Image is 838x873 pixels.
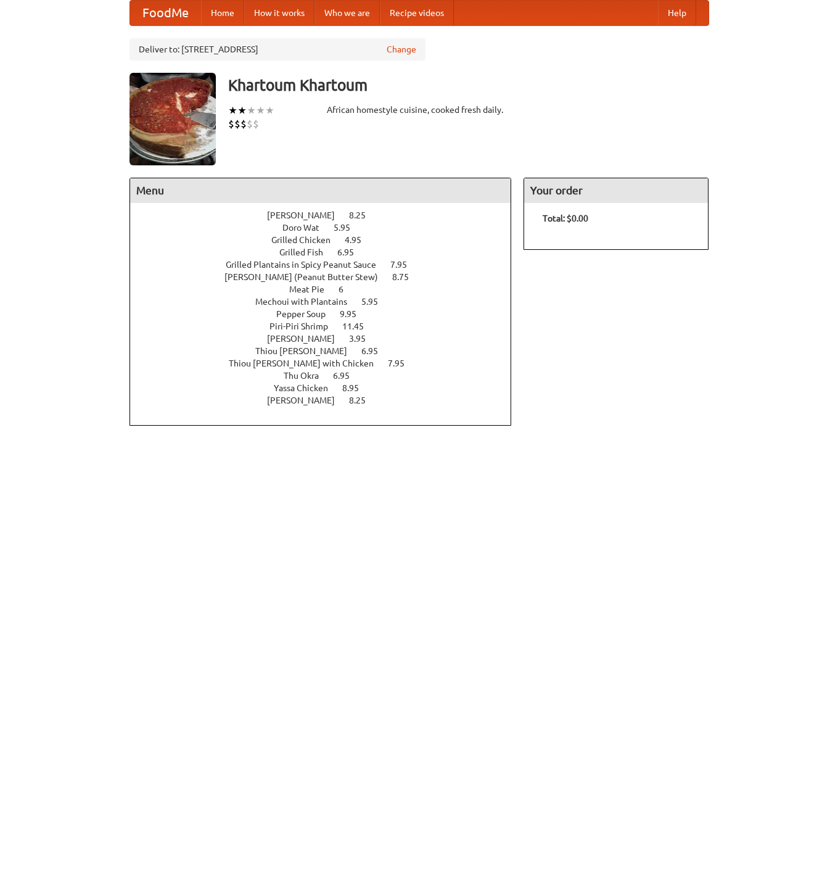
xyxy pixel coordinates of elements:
li: ★ [228,104,237,117]
a: [PERSON_NAME] 3.95 [267,334,388,344]
span: Mechoui with Plantains [255,297,359,307]
a: [PERSON_NAME] 8.25 [267,210,388,220]
li: $ [247,117,253,131]
span: Grilled Fish [279,247,335,257]
a: Yassa Chicken 8.95 [274,383,382,393]
span: 7.95 [390,260,419,270]
h3: Khartoum Khartoum [228,73,709,97]
a: [PERSON_NAME] (Peanut Butter Stew) 8.75 [224,272,432,282]
span: Grilled Chicken [271,235,343,245]
li: ★ [265,104,274,117]
span: 3.95 [349,334,378,344]
span: 7.95 [388,358,417,368]
a: Mechoui with Plantains 5.95 [255,297,401,307]
span: 8.25 [349,395,378,405]
span: Piri-Piri Shrimp [269,321,340,331]
span: Thiou [PERSON_NAME] with Chicken [229,358,386,368]
span: Yassa Chicken [274,383,340,393]
span: 6 [339,284,356,294]
a: Meat Pie 6 [289,284,366,294]
span: 8.95 [342,383,371,393]
span: 8.25 [349,210,378,220]
li: ★ [237,104,247,117]
a: Change [387,43,416,56]
a: How it works [244,1,314,25]
span: [PERSON_NAME] [267,210,347,220]
h4: Menu [130,178,511,203]
a: Pepper Soup 9.95 [276,309,379,319]
h4: Your order [524,178,708,203]
a: Doro Wat 5.95 [282,223,373,233]
span: [PERSON_NAME] [267,334,347,344]
span: 4.95 [345,235,374,245]
span: 11.45 [342,321,376,331]
a: Recipe videos [380,1,454,25]
a: Who we are [314,1,380,25]
li: $ [240,117,247,131]
a: Grilled Fish 6.95 [279,247,377,257]
a: FoodMe [130,1,201,25]
li: ★ [256,104,265,117]
li: $ [234,117,240,131]
a: Piri-Piri Shrimp 11.45 [269,321,387,331]
span: 6.95 [333,371,362,381]
span: 6.95 [361,346,390,356]
span: Thu Okra [284,371,331,381]
span: Doro Wat [282,223,332,233]
span: 5.95 [361,297,390,307]
span: Pepper Soup [276,309,338,319]
a: Thiou [PERSON_NAME] with Chicken 7.95 [229,358,427,368]
span: 9.95 [340,309,369,319]
span: [PERSON_NAME] (Peanut Butter Stew) [224,272,390,282]
span: 6.95 [337,247,366,257]
img: angular.jpg [129,73,216,165]
span: Thiou [PERSON_NAME] [255,346,359,356]
li: ★ [247,104,256,117]
a: Home [201,1,244,25]
li: $ [228,117,234,131]
b: Total: $0.00 [543,213,588,223]
a: Thiou [PERSON_NAME] 6.95 [255,346,401,356]
li: $ [253,117,259,131]
div: Deliver to: [STREET_ADDRESS] [129,38,425,60]
a: [PERSON_NAME] 8.25 [267,395,388,405]
a: Grilled Plantains in Spicy Peanut Sauce 7.95 [226,260,430,270]
a: Help [658,1,696,25]
span: Meat Pie [289,284,337,294]
span: [PERSON_NAME] [267,395,347,405]
div: African homestyle cuisine, cooked fresh daily. [327,104,512,116]
span: 8.75 [392,272,421,282]
span: Grilled Plantains in Spicy Peanut Sauce [226,260,388,270]
span: 5.95 [334,223,363,233]
a: Grilled Chicken 4.95 [271,235,384,245]
a: Thu Okra 6.95 [284,371,372,381]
